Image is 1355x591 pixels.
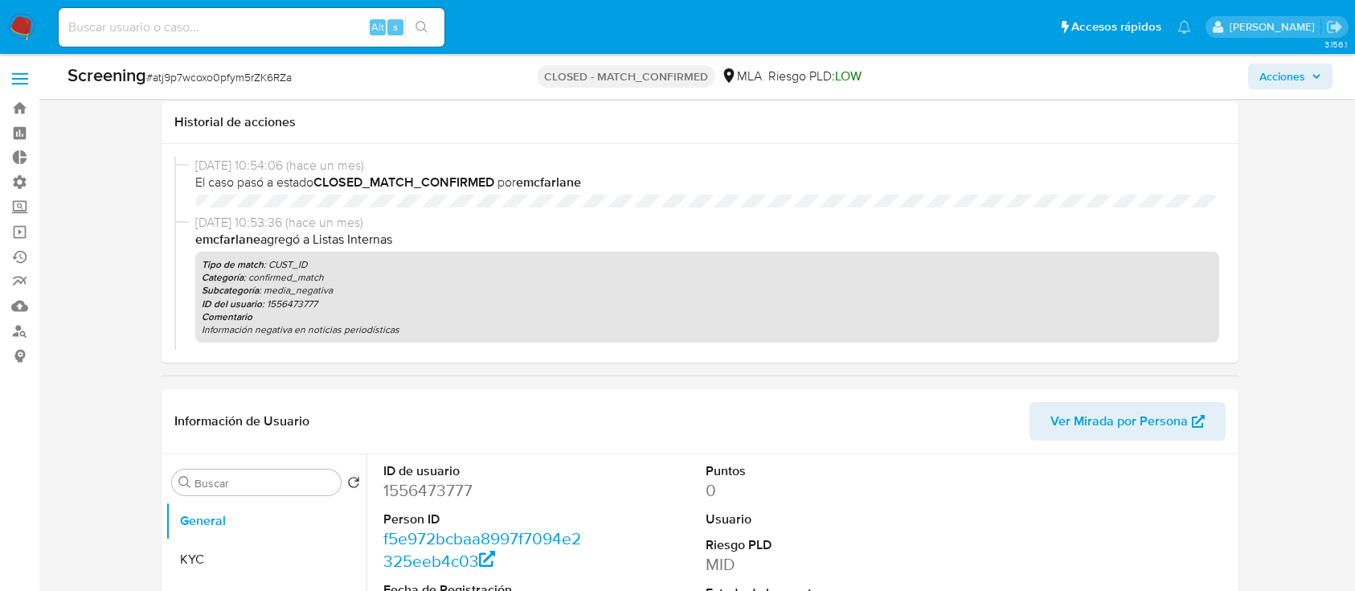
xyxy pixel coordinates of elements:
[393,19,398,35] span: s
[202,283,259,298] b: Subcategoría
[146,69,292,85] span: # atj9p7wcoxo0pfym5rZK6RZa
[202,258,1213,271] p: : CUST_ID
[68,62,146,88] b: Screening
[1050,402,1188,441] span: Ver Mirada por Persona
[202,323,1213,336] p: Información negativa en noticias periodísticas
[1177,20,1191,34] a: Notificaciones
[835,67,862,85] span: LOW
[347,476,360,494] button: Volver al orden por defecto
[313,173,494,191] b: CLOSED_MATCH_CONFIRMED
[194,476,334,490] input: Buscar
[706,536,904,554] dt: Riesgo PLD
[174,114,1226,130] h1: Historial de acciones
[195,174,1219,191] span: El caso pasó a estado por
[59,17,444,38] input: Buscar usuario o caso...
[1248,64,1332,89] button: Acciones
[202,284,1213,297] p: : media_negativa
[383,527,581,573] a: f5e972bcbaa8997f7094e2325eeb4c03
[202,298,1213,310] p: : 1556473777
[721,68,762,85] div: MLA
[1230,19,1320,35] p: ezequiel.castrillon@mercadolibre.com
[405,16,438,39] button: search-icon
[202,271,1213,284] p: : confirmed_match
[195,231,1219,248] p: agregó a Listas Internas
[768,68,862,85] span: Riesgo PLD:
[195,157,1219,174] span: [DATE] 10:54:06 (hace un mes)
[538,65,714,88] p: CLOSED - MATCH_CONFIRMED
[383,511,582,528] dt: Person ID
[195,214,1219,232] span: [DATE] 10:53:36 (hace un mes)
[202,297,262,311] b: ID del usuario
[166,502,366,540] button: General
[1326,18,1343,35] a: Salir
[202,310,252,324] b: Comentario
[1259,64,1305,89] span: Acciones
[202,257,264,272] b: Tipo de match
[516,173,581,191] b: emcfarlane
[166,540,366,579] button: KYC
[202,270,244,285] b: Categoría
[178,476,191,489] button: Buscar
[383,479,582,502] dd: 1556473777
[706,462,904,480] dt: Puntos
[1071,18,1161,35] span: Accesos rápidos
[371,19,384,35] span: Alt
[1030,402,1226,441] button: Ver Mirada por Persona
[195,230,260,248] b: emcfarlane
[706,553,904,576] dd: MID
[706,479,904,502] dd: 0
[706,511,904,528] dt: Usuario
[195,349,1219,367] span: [DATE] 09:55:29 (hace un mes)
[383,462,582,480] dt: ID de usuario
[174,413,309,429] h1: Información de Usuario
